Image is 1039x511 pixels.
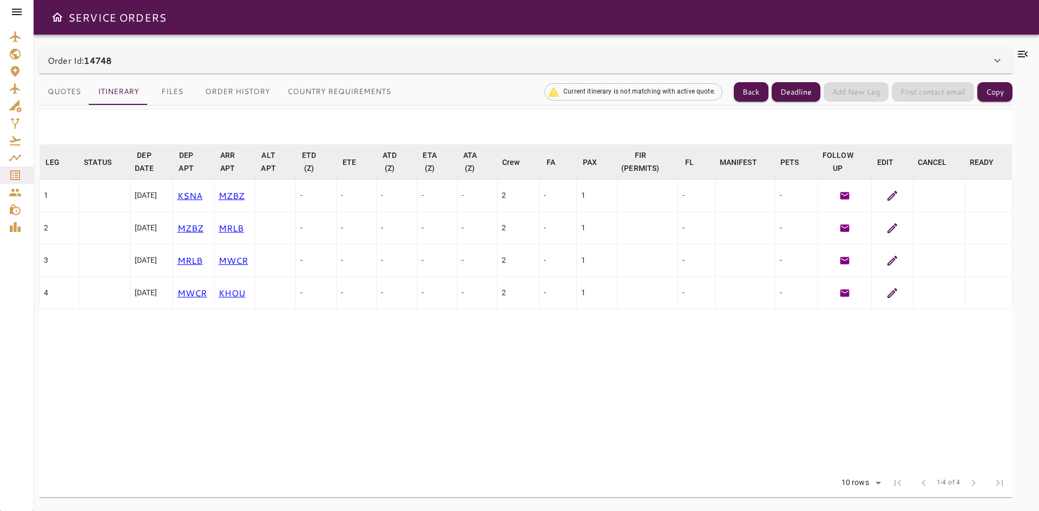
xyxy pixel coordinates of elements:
[544,190,572,201] div: -
[68,9,166,26] h6: SERVICE ORDERS
[970,156,1008,169] span: READY
[343,156,356,169] div: ETE
[502,156,534,169] span: Crew
[343,156,370,169] span: ETE
[557,87,722,96] span: Current itinerary is not matching with active quote.
[177,287,209,300] p: MWCR
[885,470,911,496] span: First Page
[772,82,820,102] button: Deadline
[911,470,937,496] span: Previous Page
[547,156,555,169] div: FA
[341,222,372,233] div: -
[39,79,89,105] button: Quotes
[300,149,318,175] div: ETD (Z)
[918,156,961,169] span: CANCEL
[135,190,168,201] div: [DATE]
[40,277,80,309] td: 4
[547,156,569,169] span: FA
[621,149,659,175] div: FIR (PERMITS)
[219,222,251,235] p: MRLB
[780,222,813,233] div: -
[834,475,885,491] div: 10 rows
[381,149,399,175] div: ATD (Z)
[89,79,148,105] button: Itinerary
[84,156,126,169] span: STATUS
[39,48,1012,74] div: Order Id:14748
[780,156,799,169] div: PETS
[987,470,1012,496] span: Last Page
[341,287,372,298] div: -
[502,190,535,201] div: 2
[581,255,613,266] div: 1
[544,255,572,266] div: -
[823,149,853,175] div: FOLLOW UP
[544,287,572,298] div: -
[381,255,412,266] div: -
[40,180,80,212] td: 1
[461,149,492,175] span: ATA (Z)
[177,149,195,175] div: DEP APT
[877,156,908,169] span: EDIT
[260,149,278,175] div: ALT APT
[84,54,111,67] b: 14748
[196,79,279,105] button: Order History
[823,149,867,175] span: FOLLOW UP
[682,287,711,298] div: -
[381,190,412,201] div: -
[780,287,813,298] div: -
[300,222,332,233] div: -
[682,222,711,233] div: -
[341,190,372,201] div: -
[734,82,768,102] button: Back
[84,156,111,169] div: STATUS
[219,254,251,267] p: MWCR
[218,149,236,175] div: ARR APT
[685,156,694,169] div: FL
[421,149,452,175] span: ETA (Z)
[462,190,492,201] div: -
[970,156,994,169] div: READY
[937,477,961,488] span: 1-4 of 4
[422,190,452,201] div: -
[40,212,80,244] td: 2
[461,149,478,175] div: ATA (Z)
[780,255,813,266] div: -
[961,470,987,496] span: Next Page
[47,6,68,28] button: Open drawer
[134,149,168,175] span: DEP DATE
[502,222,535,233] div: 2
[422,255,452,266] div: -
[837,253,853,269] button: Generate Follow Up Email Template
[977,82,1012,102] button: Copy
[279,79,399,105] button: Country Requirements
[837,285,853,301] button: Generate Follow Up Email Template
[583,156,611,169] span: PAX
[300,287,332,298] div: -
[219,287,251,300] p: KHOU
[300,255,332,266] div: -
[682,255,711,266] div: -
[48,54,111,67] p: Order Id:
[135,255,168,266] div: [DATE]
[685,156,708,169] span: FL
[381,287,412,298] div: -
[462,255,492,266] div: -
[583,156,597,169] div: PAX
[177,254,209,267] p: MRLB
[421,149,438,175] div: ETA (Z)
[135,222,168,233] div: [DATE]
[544,222,572,233] div: -
[918,156,947,169] div: CANCEL
[177,222,209,235] p: MZBZ
[621,149,673,175] span: FIR (PERMITS)
[218,149,251,175] span: ARR APT
[720,156,757,169] div: MANIFEST
[837,220,853,236] button: Generate Follow Up Email Template
[502,156,520,169] div: Crew
[581,222,613,233] div: 1
[300,149,332,175] span: ETD (Z)
[837,188,853,204] button: Generate Follow Up Email Template
[135,287,168,298] div: [DATE]
[720,156,771,169] span: MANIFEST
[381,149,413,175] span: ATD (Z)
